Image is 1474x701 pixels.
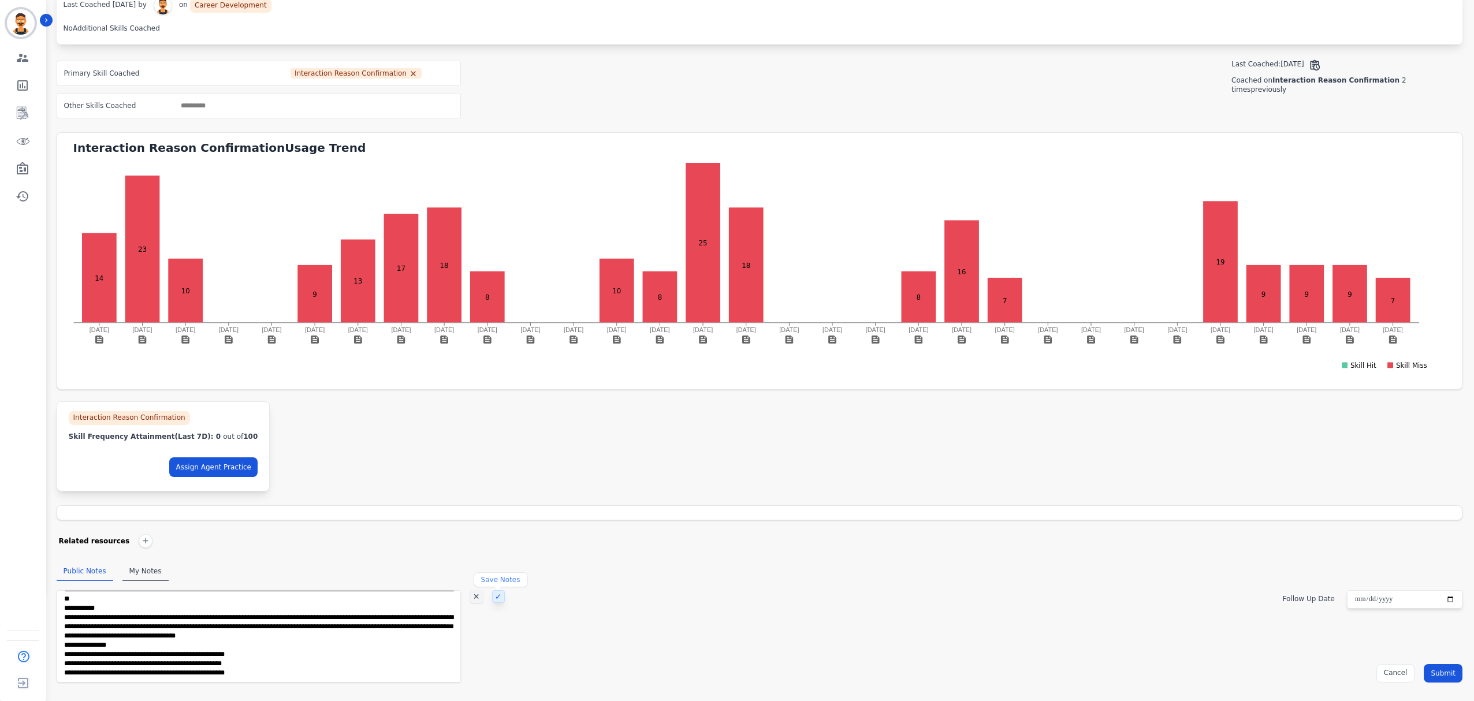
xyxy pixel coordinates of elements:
text: [DATE] [391,326,411,333]
text: 19 [1216,258,1224,266]
div: Last Coached: [DATE] [1231,59,1304,71]
text: [DATE] [995,326,1014,333]
div: No Additional Skills Coached [64,20,160,38]
button: Cancel [1376,664,1415,683]
text: 25 [698,239,707,247]
div: Coached on 2 times previously [1231,76,1462,94]
text: [DATE] [606,326,626,333]
text: [DATE] [564,326,583,333]
text: [DATE] [218,326,238,333]
text: [DATE] [1339,326,1359,333]
text: [DATE] [520,326,540,333]
div: + [139,534,152,548]
text: [DATE] [1167,326,1187,333]
text: 9 [312,290,317,299]
text: 9 [1261,290,1265,299]
text: [DATE] [952,326,971,333]
div: ✓ [492,590,505,603]
text: [DATE] [1081,326,1100,333]
text: [DATE] [693,326,713,333]
text: [DATE] [132,326,152,333]
ul: selected options [177,100,246,111]
div: Save Notes [481,575,520,584]
text: [DATE] [1124,326,1144,333]
text: [DATE] [650,326,669,333]
text: 13 [353,277,362,285]
button: Remove Interaction Reason Confirmation [409,69,418,78]
text: 10 [612,287,621,295]
ul: selected options [289,67,453,80]
text: 10 [181,287,189,295]
text: [DATE] [909,326,928,333]
div: My Notes [122,562,169,581]
text: 7 [1390,297,1395,305]
label: Follow Up Date [1283,595,1335,603]
img: Bordered avatar [7,9,35,37]
div: Other Skills Coached [64,94,136,118]
span: Interaction Reason Confirmation [1272,76,1399,84]
div: Related resources [59,534,130,548]
text: [DATE] [865,326,885,333]
span: out of [223,432,243,441]
text: 18 [742,262,750,270]
text: 8 [485,293,490,301]
text: 23 [138,245,147,253]
text: Skill Hit [1350,361,1376,370]
text: 8 [657,293,662,301]
text: [DATE] [305,326,325,333]
text: 14 [95,274,103,282]
button: Assign Agent Practice [169,457,258,477]
text: 7 [1002,297,1007,305]
text: [DATE] [736,326,755,333]
text: 8 [916,293,921,301]
div: Interaction Reason Confirmation Usage Trend [73,140,1462,156]
text: [DATE] [1383,326,1402,333]
text: [DATE] [89,326,109,333]
text: Skill Miss [1395,361,1427,370]
div: ✕ [470,590,483,603]
text: 16 [957,268,966,276]
div: Public Notes [57,562,113,581]
text: [DATE] [262,326,281,333]
text: [DATE] [176,326,195,333]
text: [DATE] [1253,326,1273,333]
li: Interaction Reason Confirmation [291,68,421,79]
span: (Last 7D): [175,432,214,441]
text: 18 [440,262,448,270]
text: [DATE] [1038,326,1058,333]
text: [DATE] [348,326,367,333]
text: [DATE] [1210,326,1230,333]
div: Primary Skill Coached [64,61,140,85]
text: [DATE] [434,326,454,333]
text: [DATE] [779,326,799,333]
text: [DATE] [477,326,497,333]
text: 9 [1304,290,1309,299]
text: 17 [396,264,405,273]
div: Skill Frequency Attainment 0 100 [69,432,258,441]
text: [DATE] [1297,326,1316,333]
div: Interaction Reason Confirmation [69,411,190,425]
button: Submit [1424,664,1462,683]
text: 9 [1348,290,1352,299]
text: [DATE] [822,326,842,333]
